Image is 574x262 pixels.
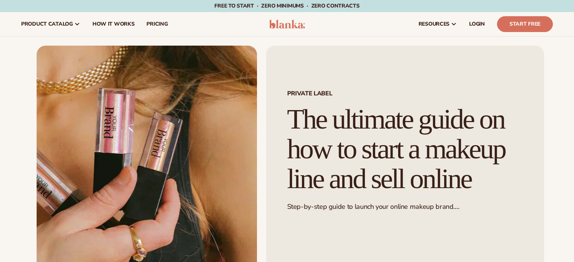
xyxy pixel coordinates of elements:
[469,21,485,27] span: LOGIN
[140,12,174,36] a: pricing
[92,21,135,27] span: How It Works
[86,12,141,36] a: How It Works
[412,12,463,36] a: resources
[269,20,305,29] img: logo
[146,21,168,27] span: pricing
[21,21,73,27] span: product catalog
[214,2,359,9] span: Free to start · ZERO minimums · ZERO contracts
[497,16,553,32] a: Start Free
[15,12,86,36] a: product catalog
[287,202,523,211] p: Step-by-step guide to launch your online makeup brand.
[463,12,491,36] a: LOGIN
[419,21,449,27] span: resources
[287,104,523,193] h1: The ultimate guide on how to start a makeup line and sell online
[287,90,523,97] span: Private label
